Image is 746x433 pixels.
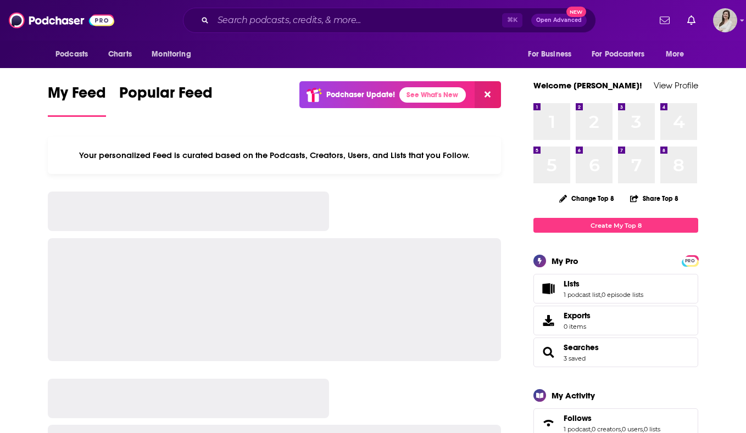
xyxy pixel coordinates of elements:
span: , [591,425,592,433]
a: Popular Feed [119,83,213,117]
span: , [643,425,644,433]
img: User Profile [713,8,737,32]
a: Follows [564,413,660,423]
span: Logged in as britt11559 [713,8,737,32]
span: Popular Feed [119,83,213,109]
span: , [621,425,622,433]
span: Searches [533,338,698,367]
button: open menu [658,44,698,65]
a: My Feed [48,83,106,117]
span: Lists [564,279,580,289]
a: Searches [564,342,599,352]
div: Your personalized Feed is curated based on the Podcasts, Creators, Users, and Lists that you Follow. [48,137,501,174]
a: 0 lists [644,425,660,433]
a: 0 users [622,425,643,433]
span: Exports [564,311,591,320]
a: 0 creators [592,425,621,433]
input: Search podcasts, credits, & more... [213,12,502,29]
a: Create My Top 8 [533,218,698,233]
button: open menu [520,44,585,65]
div: My Activity [552,390,595,401]
a: PRO [683,256,697,265]
a: View Profile [654,80,698,91]
button: open menu [48,44,102,65]
span: Charts [108,47,132,62]
button: open menu [144,44,205,65]
a: See What's New [399,87,466,103]
span: Monitoring [152,47,191,62]
a: Charts [101,44,138,65]
span: For Podcasters [592,47,644,62]
span: ⌘ K [502,13,522,27]
a: Show notifications dropdown [655,11,674,30]
a: Lists [537,281,559,296]
div: My Pro [552,256,578,266]
a: Welcome [PERSON_NAME]! [533,80,642,91]
span: For Business [528,47,571,62]
img: Podchaser - Follow, Share and Rate Podcasts [9,10,114,31]
button: open menu [584,44,660,65]
a: 1 podcast list [564,291,600,299]
a: 1 podcast [564,425,591,433]
a: Lists [564,279,643,289]
span: Podcasts [55,47,88,62]
a: 3 saved [564,355,586,362]
span: Follows [564,413,592,423]
span: Open Advanced [536,18,582,23]
a: Follows [537,415,559,431]
span: More [666,47,684,62]
p: Podchaser Update! [326,90,395,99]
button: Change Top 8 [553,192,621,205]
div: Search podcasts, credits, & more... [183,8,596,33]
a: Searches [537,345,559,360]
a: Show notifications dropdown [683,11,700,30]
button: Show profile menu [713,8,737,32]
span: , [600,291,602,299]
button: Open AdvancedNew [531,14,587,27]
span: New [566,7,586,17]
span: My Feed [48,83,106,109]
span: 0 items [564,323,591,330]
span: Exports [537,313,559,328]
button: Share Top 8 [630,188,679,209]
a: Exports [533,306,698,335]
span: Lists [533,274,698,303]
a: 0 episode lists [602,291,643,299]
